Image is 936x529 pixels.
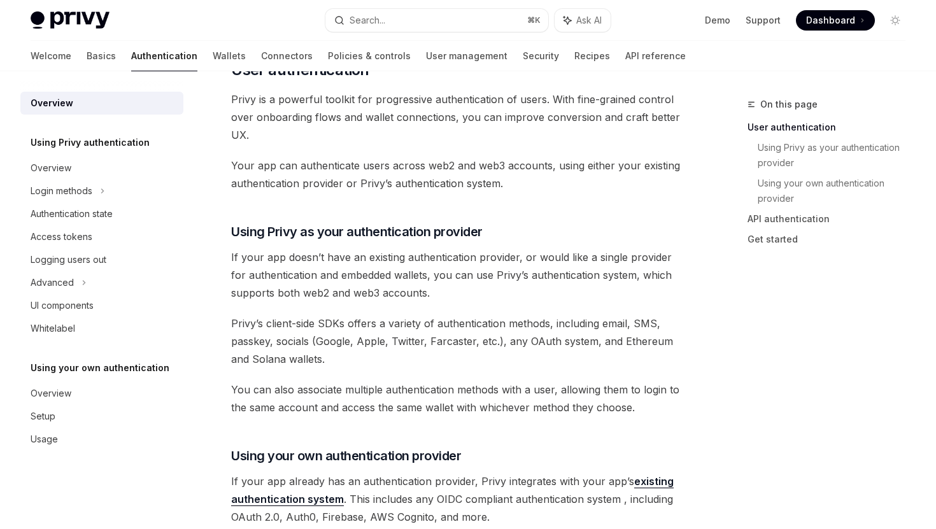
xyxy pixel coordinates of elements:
[213,41,246,71] a: Wallets
[20,157,183,180] a: Overview
[758,173,916,209] a: Using your own authentication provider
[31,95,73,111] div: Overview
[131,41,197,71] a: Authentication
[885,10,905,31] button: Toggle dark mode
[31,321,75,336] div: Whitelabel
[350,13,385,28] div: Search...
[574,41,610,71] a: Recipes
[796,10,875,31] a: Dashboard
[31,183,92,199] div: Login methods
[31,229,92,244] div: Access tokens
[31,298,94,313] div: UI components
[523,41,559,71] a: Security
[527,15,541,25] span: ⌘ K
[748,117,916,138] a: User authentication
[746,14,781,27] a: Support
[325,9,548,32] button: Search...⌘K
[31,41,71,71] a: Welcome
[758,138,916,173] a: Using Privy as your authentication provider
[748,209,916,229] a: API authentication
[31,160,71,176] div: Overview
[20,202,183,225] a: Authentication state
[231,381,689,416] span: You can also associate multiple authentication methods with a user, allowing them to login to the...
[231,248,689,302] span: If your app doesn’t have an existing authentication provider, or would like a single provider for...
[31,409,55,424] div: Setup
[705,14,730,27] a: Demo
[231,223,483,241] span: Using Privy as your authentication provider
[20,382,183,405] a: Overview
[231,314,689,368] span: Privy’s client-side SDKs offers a variety of authentication methods, including email, SMS, passke...
[231,447,461,465] span: Using your own authentication provider
[20,225,183,248] a: Access tokens
[760,97,818,112] span: On this page
[261,41,313,71] a: Connectors
[231,90,689,144] span: Privy is a powerful toolkit for progressive authentication of users. With fine-grained control ov...
[806,14,855,27] span: Dashboard
[31,252,106,267] div: Logging users out
[20,248,183,271] a: Logging users out
[31,360,169,376] h5: Using your own authentication
[31,11,110,29] img: light logo
[625,41,686,71] a: API reference
[87,41,116,71] a: Basics
[231,472,689,526] span: If your app already has an authentication provider, Privy integrates with your app’s . This inclu...
[20,92,183,115] a: Overview
[31,386,71,401] div: Overview
[31,206,113,222] div: Authentication state
[426,41,507,71] a: User management
[748,229,916,250] a: Get started
[20,317,183,340] a: Whitelabel
[31,275,74,290] div: Advanced
[31,432,58,447] div: Usage
[20,294,183,317] a: UI components
[31,135,150,150] h5: Using Privy authentication
[328,41,411,71] a: Policies & controls
[555,9,611,32] button: Ask AI
[231,157,689,192] span: Your app can authenticate users across web2 and web3 accounts, using either your existing authent...
[576,14,602,27] span: Ask AI
[20,405,183,428] a: Setup
[20,428,183,451] a: Usage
